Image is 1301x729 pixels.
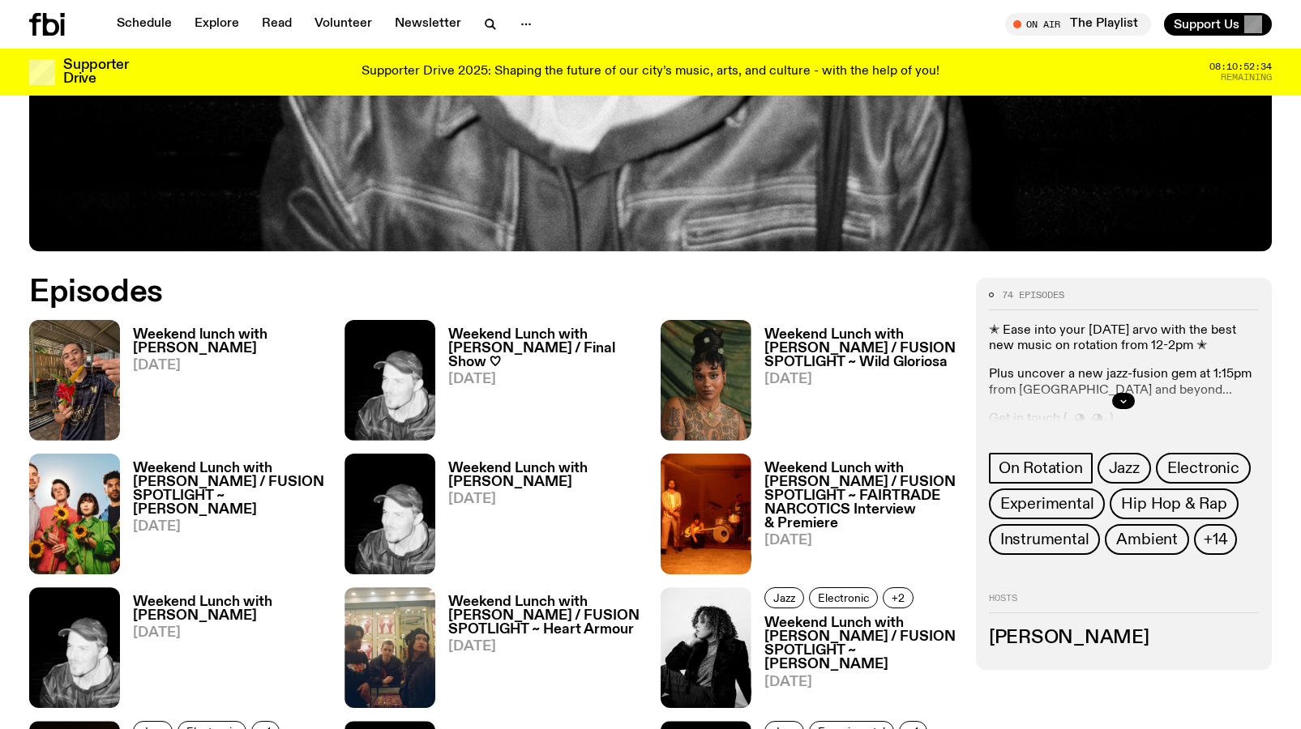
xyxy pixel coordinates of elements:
a: Weekend Lunch with [PERSON_NAME] / Final Show ♡[DATE] [435,328,640,441]
img: A black and white photo of John Troughton wearing a seated, wearing a jacket and looking to the l... [345,320,435,441]
span: +14 [1204,531,1227,548]
span: Remaining [1221,73,1272,82]
img: A black and white photo of John Troughton wearing a seated, wearing a jacket and looking to the l... [29,587,120,708]
a: Ambient [1105,524,1189,555]
p: ✭ Ease into your [DATE] arvo with the best new music on rotation from 12-2pm ✭ [989,323,1259,354]
a: Schedule [107,13,182,36]
a: Jazz [764,587,804,608]
h3: Weekend Lunch with [PERSON_NAME] / FUSION SPOTLIGHT ~ [PERSON_NAME] [133,462,325,517]
h3: Weekend lunch with [PERSON_NAME] [133,328,325,356]
span: On Rotation [999,459,1083,477]
a: Volunteer [305,13,382,36]
h3: Weekend Lunch with [PERSON_NAME] [448,462,640,489]
span: Electronic [818,591,869,603]
a: Weekend Lunch with [PERSON_NAME] / FUSION SPOTLIGHT ~ Wild Gloriosa[DATE] [751,328,956,441]
span: [DATE] [133,520,325,534]
button: +14 [1194,524,1237,555]
a: Jazz [1098,453,1151,484]
span: Jazz [1109,459,1140,477]
a: Read [252,13,302,36]
img: Saturday lunch time can’t go wrong ;) [29,320,120,441]
a: Instrumental [989,524,1101,555]
a: Weekend Lunch with [PERSON_NAME] / FUSION SPOTLIGHT ~ [PERSON_NAME][DATE] [120,462,325,574]
span: [DATE] [448,492,640,506]
a: Weekend Lunch with [PERSON_NAME][DATE] [120,595,325,708]
span: 74 episodes [1002,291,1064,300]
span: Jazz [773,591,795,603]
a: Weekend Lunch with [PERSON_NAME] / FUSION SPOTLIGHT ~ Heart Armour[DATE] [435,595,640,708]
h3: Weekend Lunch with [PERSON_NAME] / FUSION SPOTLIGHT ~ FAIRTRADE NARCOTICS Interview & Premiere [764,462,956,531]
span: [DATE] [764,373,956,386]
img: A portrait of Wild Gloriosa against a green backdrop. [661,320,751,441]
span: Electronic [1167,459,1239,477]
span: +2 [892,591,905,603]
span: Support Us [1174,17,1239,32]
span: [DATE] [133,359,325,373]
span: [DATE] [133,626,325,640]
img: The five members of band FAIRTRADE NARCOTICS holding instruments around a drum kit in an orange l... [661,454,751,574]
a: Newsletter [385,13,471,36]
span: Hip Hop & Rap [1121,495,1226,513]
h2: Hosts [989,594,1259,613]
h3: Supporter Drive [63,58,128,86]
a: Weekend Lunch with [PERSON_NAME] / FUSION SPOTLIGHT ~ FAIRTRADE NARCOTICS Interview & Premiere[DATE] [751,462,956,574]
p: Plus uncover a new jazz-fusion gem at 1:15pm from [GEOGRAPHIC_DATA] and beyond... [989,367,1259,398]
button: On AirThe Playlist [1005,13,1151,36]
span: [DATE] [448,640,640,654]
span: Experimental [1000,495,1094,513]
a: Electronic [809,587,878,608]
h3: Weekend Lunch with [PERSON_NAME] / FUSION SPOTLIGHT ~ Heart Armour [448,595,640,637]
a: Experimental [989,488,1106,519]
a: Weekend Lunch with [PERSON_NAME][DATE] [435,462,640,574]
a: Weekend Lunch with [PERSON_NAME] / FUSION SPOTLIGHT ~ [PERSON_NAME][DATE] [751,616,956,708]
h3: [PERSON_NAME] [989,629,1259,647]
a: Explore [185,13,249,36]
span: 08:10:52:34 [1209,62,1272,71]
span: Ambient [1116,531,1178,548]
img: A black and white photo of John Troughton wearing a seated, wearing a jacket and looking to the l... [345,454,435,574]
a: Hip Hop & Rap [1110,488,1238,519]
h3: Weekend Lunch with [PERSON_NAME] / Final Show ♡ [448,328,640,369]
span: [DATE] [764,676,956,689]
img: Four members of the band Phoebe Rings hold sunflowers against a blue sky. [29,454,120,574]
button: Support Us [1164,13,1272,36]
button: +2 [883,587,914,608]
a: Weekend lunch with [PERSON_NAME][DATE] [120,328,325,441]
a: On Rotation [989,453,1093,484]
h3: Weekend Lunch with [PERSON_NAME] / FUSION SPOTLIGHT ~ [PERSON_NAME] [764,616,956,671]
h3: Weekend Lunch with [PERSON_NAME] / FUSION SPOTLIGHT ~ Wild Gloriosa [764,328,956,369]
p: Supporter Drive 2025: Shaping the future of our city’s music, arts, and culture - with the help o... [362,65,939,79]
span: [DATE] [764,534,956,548]
h2: Episodes [29,278,851,307]
span: Instrumental [1000,531,1089,548]
span: [DATE] [448,373,640,386]
img: A black and white image of Ruby Jackson. [661,587,751,708]
a: Electronic [1156,453,1251,484]
h3: Weekend Lunch with [PERSON_NAME] [133,595,325,623]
